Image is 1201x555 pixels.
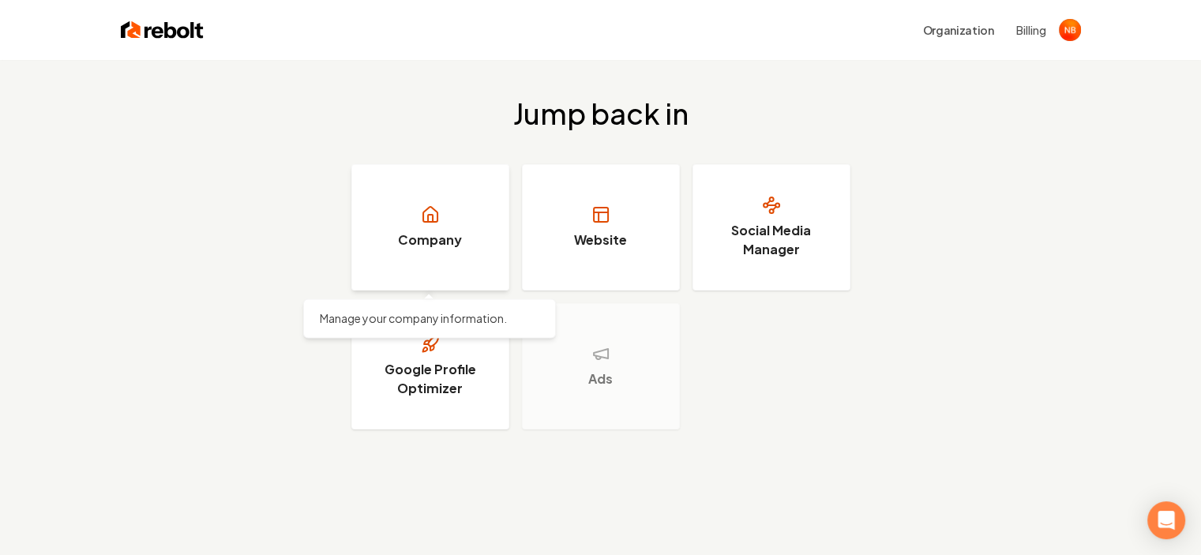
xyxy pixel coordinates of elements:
a: Website [522,164,680,291]
button: Billing [1016,22,1046,38]
h3: Company [398,231,462,249]
a: Social Media Manager [692,164,850,291]
h3: Ads [588,369,613,388]
h2: Jump back in [513,98,689,129]
a: Company [351,164,509,291]
h3: Website [574,231,627,249]
div: Open Intercom Messenger [1147,501,1185,539]
p: Manage your company information. [320,310,539,326]
img: Neal Balotskiy [1059,19,1081,41]
a: Google Profile Optimizer [351,303,509,429]
h3: Social Media Manager [712,221,831,259]
button: Organization [914,16,1004,44]
img: Rebolt Logo [121,19,204,41]
button: Open user button [1059,19,1081,41]
h3: Google Profile Optimizer [371,360,490,398]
